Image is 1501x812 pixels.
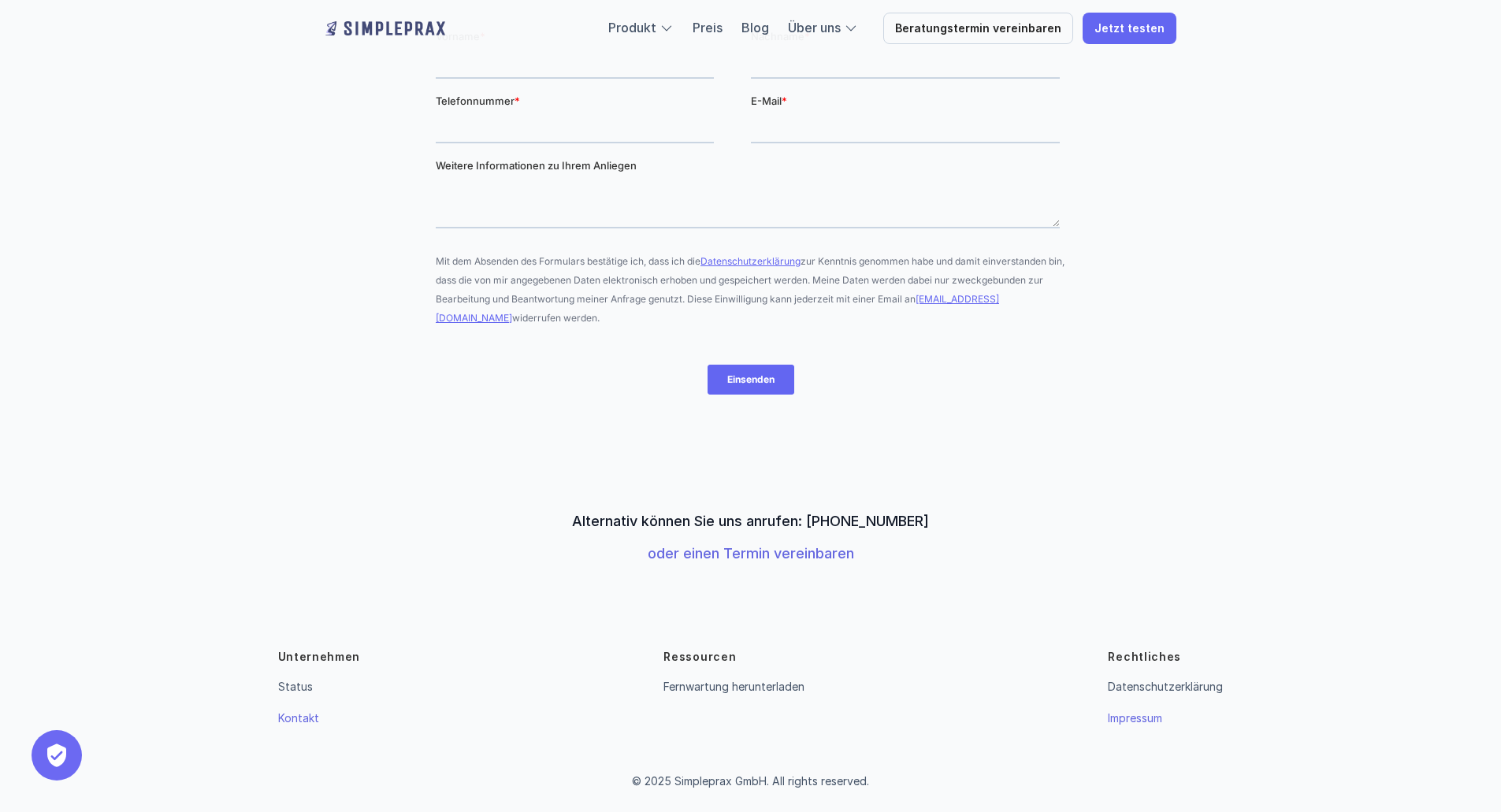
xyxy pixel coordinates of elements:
a: oder einen Termin vereinbaren [648,545,854,562]
a: Status [278,680,313,693]
a: Beratungstermin vereinbaren [883,13,1073,44]
a: Über uns [788,20,841,35]
p: Beratungstermin vereinbaren [895,22,1061,35]
a: Kontakt [278,711,319,725]
p: Ressourcen [663,649,736,665]
a: Blog [741,20,769,35]
a: Datenschutzerklärung [1108,680,1223,693]
p: Unternehmen [278,649,361,665]
p: Rechtliches [1108,649,1181,665]
p: Alternativ können Sie uns anrufen: [PHONE_NUMBER] [572,513,929,530]
a: Jetzt testen [1083,13,1176,44]
a: Fernwartung herunterladen [663,680,804,693]
a: Produkt [608,20,656,35]
p: © 2025 Simpleprax GmbH. All rights reserved. [632,775,869,788]
p: Jetzt testen [1094,22,1165,35]
a: Preis [693,20,723,35]
iframe: Form 0 [436,28,1066,408]
a: Impressum [1108,711,1162,725]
